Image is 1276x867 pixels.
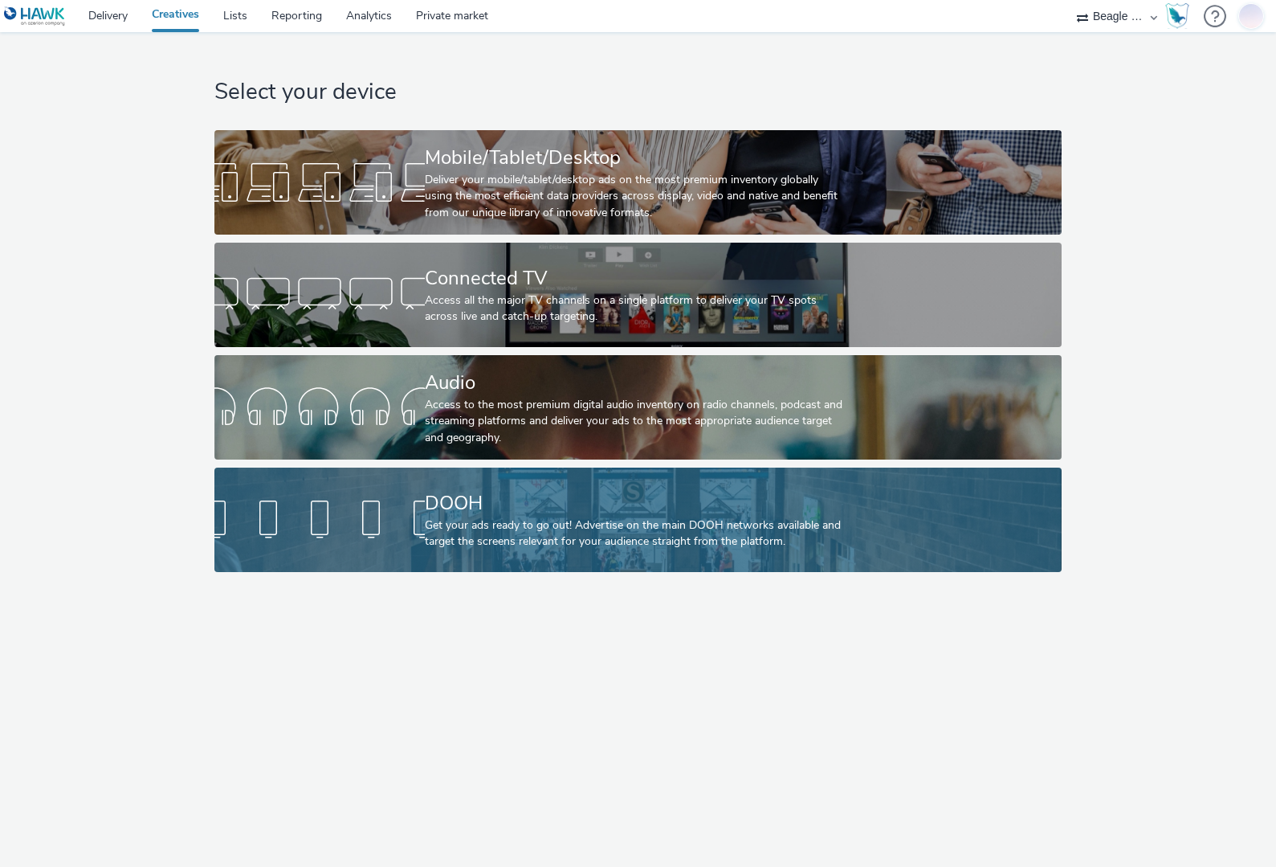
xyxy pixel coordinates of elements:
[425,517,845,550] div: Get your ads ready to go out! Advertise on the main DOOH networks available and target the screen...
[214,355,1062,460] a: AudioAccess to the most premium digital audio inventory on radio channels, podcast and streaming ...
[4,6,66,27] img: undefined Logo
[1165,3,1196,29] a: Hawk Academy
[214,243,1062,347] a: Connected TVAccess all the major TV channels on a single platform to deliver your TV spots across...
[425,264,845,292] div: Connected TV
[214,468,1062,572] a: DOOHGet your ads ready to go out! Advertise on the main DOOH networks available and target the sc...
[425,369,845,397] div: Audio
[1239,1,1263,31] img: Jonas Bruzga
[1165,3,1189,29] img: Hawk Academy
[425,292,845,325] div: Access all the major TV channels on a single platform to deliver your TV spots across live and ca...
[214,77,1062,108] h1: Select your device
[425,489,845,517] div: DOOH
[214,130,1062,235] a: Mobile/Tablet/DesktopDeliver your mobile/tablet/desktop ads on the most premium inventory globall...
[425,144,845,172] div: Mobile/Tablet/Desktop
[425,397,845,446] div: Access to the most premium digital audio inventory on radio channels, podcast and streaming platf...
[425,172,845,221] div: Deliver your mobile/tablet/desktop ads on the most premium inventory globally using the most effi...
